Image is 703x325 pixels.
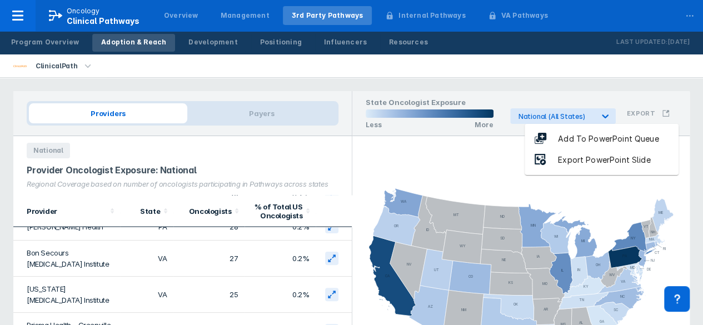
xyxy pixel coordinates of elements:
[67,6,100,16] p: Oncology
[27,180,338,188] div: Regional Coverage based on number of oncologists participating in Pathways across states
[475,121,493,129] p: More
[92,34,175,52] a: Adoption & Reach
[173,241,245,277] td: 27
[188,37,237,47] div: Development
[547,133,670,146] div: Add To PowerPoint Queue
[620,103,676,124] button: Export
[120,277,173,313] td: VA
[13,277,120,313] td: [US_STATE] [MEDICAL_DATA] Institute
[667,37,690,48] p: [DATE]
[501,11,548,21] div: VA Pathways
[251,34,311,52] a: Positioning
[27,165,338,176] div: Provider Oncologist Exposure: National
[251,202,302,219] div: % of Total US Oncologists
[173,277,245,313] td: 25
[101,37,166,47] div: Adoption & Reach
[29,103,187,123] span: Providers
[366,98,493,109] h1: State Oncologist Exposure
[389,37,428,47] div: Resources
[164,11,198,21] div: Overview
[27,143,70,158] span: National
[616,37,667,48] p: Last Updated:
[31,58,82,74] div: ClinicalPath
[13,213,120,241] td: [PERSON_NAME] Health
[221,11,270,21] div: Management
[180,206,231,215] div: Oncologists
[120,241,173,277] td: VA
[173,213,245,241] td: 28
[11,37,79,47] div: Program Overview
[2,34,88,52] a: Program Overview
[547,154,661,167] div: Export PowerPoint Slide
[366,121,382,129] p: Less
[120,213,173,241] td: PA
[679,2,701,25] div: ...
[518,112,594,121] div: National (All States)
[212,6,278,25] a: Management
[180,34,246,52] a: Development
[127,206,160,215] div: State
[627,109,655,117] h3: Export
[13,241,120,277] td: Bon Secours [MEDICAL_DATA] Institute
[245,241,316,277] td: 0.2%
[155,6,207,25] a: Overview
[315,34,376,52] a: Influencers
[245,213,316,241] td: 0.2%
[13,59,27,73] img: via-oncology
[283,6,372,25] a: 3rd Party Pathways
[67,16,139,26] span: Clinical Pathways
[27,206,107,215] div: Provider
[324,37,367,47] div: Influencers
[245,277,316,313] td: 0.2%
[260,37,302,47] div: Positioning
[398,11,465,21] div: Internal Pathways
[187,103,336,123] span: Payers
[380,34,437,52] a: Resources
[292,11,363,21] div: 3rd Party Pathways
[664,286,690,312] div: Contact Support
